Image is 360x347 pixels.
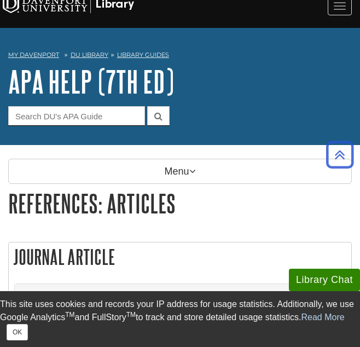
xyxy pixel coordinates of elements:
[8,50,59,60] a: My Davenport
[301,313,345,322] a: Read More
[23,290,337,299] a: Article IncludesDOI
[289,269,360,291] button: Library Chat
[9,242,351,271] h2: Journal Article
[8,189,352,217] h1: References: Articles
[8,65,174,99] a: APA Help (7th Ed)
[71,51,108,59] a: DU Library
[8,106,145,125] input: Search DU's APA Guide
[322,147,357,162] a: Back to Top
[126,311,136,319] sup: TM
[7,324,28,340] button: Close
[117,51,169,59] a: Library Guides
[8,159,352,184] p: Menu
[83,290,98,299] abbr: Digital Object Identifier. This is the string of numbers associated with a particular article. No...
[65,311,74,319] sup: TM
